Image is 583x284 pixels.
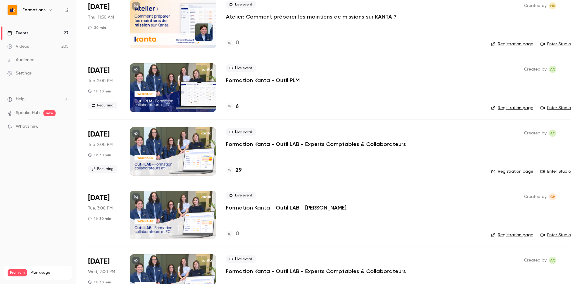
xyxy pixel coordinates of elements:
span: new [43,110,56,116]
a: Registration page [491,105,533,111]
span: AC [550,130,555,137]
a: Enter Studio [540,41,571,47]
div: Sep 30 Tue, 2:00 PM (Europe/Paris) [88,127,120,176]
a: Enter Studio [540,105,571,111]
span: Tue, 2:00 PM [88,78,113,84]
a: Formation Kanta - Outil LAB - [PERSON_NAME] [226,204,346,211]
a: SpeakerHub [16,110,40,116]
span: [DATE] [88,193,110,203]
span: Tue, 2:00 PM [88,142,113,148]
span: Created by [524,2,547,9]
span: Live event [226,192,256,199]
span: Anaïs Cachelou [549,66,556,73]
span: Recurring [88,102,117,109]
a: Atelier: Comment préparer les maintiens de missions sur KANTA ? [226,13,397,20]
span: Created by [524,193,547,200]
a: Enter Studio [540,232,571,238]
a: Formation Kanta - Outil LAB - Experts Comptables & Collaborateurs [226,268,406,275]
div: Videos [7,43,29,50]
a: Formation Kanta - Outil PLM [226,77,300,84]
span: Anaïs Cachelou [549,130,556,137]
h4: 6 [236,103,239,111]
span: Marion Roquet [549,2,556,9]
div: Events [7,30,28,36]
a: Registration page [491,232,533,238]
iframe: Noticeable Trigger [61,124,69,130]
span: MR [550,2,555,9]
span: Anaïs Cachelou [549,257,556,264]
img: Formations [8,5,17,15]
span: Live event [226,128,256,136]
li: help-dropdown-opener [7,96,69,102]
span: Live event [226,255,256,263]
span: CH [550,193,555,200]
span: Tue, 3:00 PM [88,205,113,211]
span: Premium [8,269,27,276]
a: 0 [226,230,239,238]
h4: 0 [236,39,239,47]
div: 1 h 30 min [88,216,111,221]
div: Sep 30 Tue, 2:00 PM (Europe/Paris) [88,63,120,112]
span: AC [550,257,555,264]
span: Live event [226,64,256,72]
h4: 29 [236,166,242,175]
h4: 0 [236,230,239,238]
div: 1 h 30 min [88,89,111,94]
span: Plan usage [31,270,68,275]
span: Recurring [88,165,117,173]
span: Created by [524,66,547,73]
a: 6 [226,103,239,111]
a: 0 [226,39,239,47]
span: What's new [16,123,39,130]
a: Registration page [491,41,533,47]
div: 30 min [88,25,106,30]
span: Help [16,96,25,102]
span: [DATE] [88,66,110,75]
span: AC [550,66,555,73]
a: Registration page [491,168,533,175]
div: Sep 30 Tue, 3:00 PM (Europe/Paris) [88,191,120,239]
div: Settings [7,70,32,76]
span: [DATE] [88,130,110,139]
span: Thu, 11:30 AM [88,14,114,20]
a: Formation Kanta - Outil LAB - Experts Comptables & Collaborateurs [226,140,406,148]
a: 29 [226,166,242,175]
div: Audience [7,57,34,63]
span: Chloé Hauvel [549,193,556,200]
span: [DATE] [88,257,110,266]
div: 1 h 30 min [88,153,111,158]
span: Live event [226,1,256,8]
span: [DATE] [88,2,110,12]
a: Enter Studio [540,168,571,175]
span: Created by [524,257,547,264]
span: Wed, 2:00 PM [88,269,115,275]
span: Created by [524,130,547,137]
h6: Formations [22,7,46,13]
